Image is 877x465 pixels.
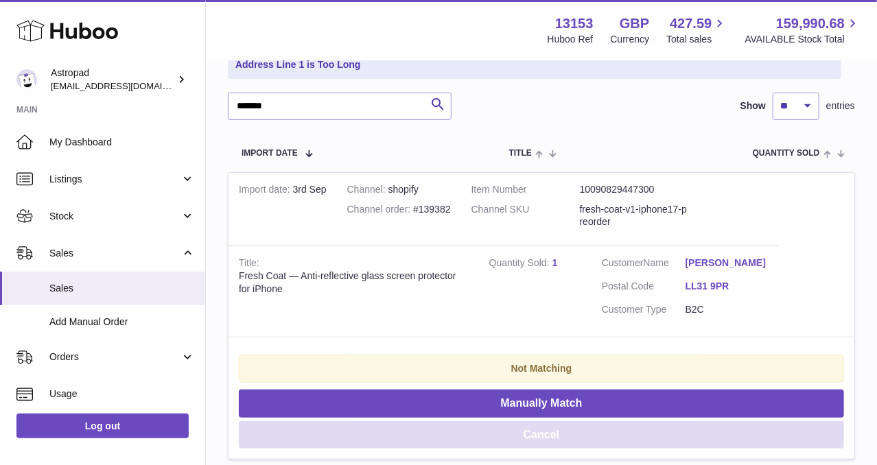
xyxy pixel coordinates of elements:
div: Astropad [51,67,174,93]
strong: GBP [620,14,649,33]
span: Listings [49,173,180,186]
div: shopify [347,183,451,196]
span: Orders [49,350,180,363]
button: Cancel [239,421,844,449]
span: Stock [49,210,180,223]
button: Manually Match [239,390,844,418]
dt: Customer Type [602,303,686,316]
span: entries [826,99,855,112]
span: AVAILABLE Stock Total [745,33,861,46]
strong: Quantity Sold [489,257,552,272]
span: Usage [49,387,195,401]
a: 1 [552,257,558,268]
strong: Channel [347,184,388,198]
strong: Title [239,257,259,272]
strong: Channel order [347,204,414,218]
a: Log out [16,414,189,438]
span: Quantity Sold [753,149,820,158]
strong: 13153 [555,14,594,33]
span: Title [509,149,532,158]
img: matt@astropad.com [16,69,37,90]
label: Show [740,99,766,112]
div: Currency [611,33,650,46]
span: [EMAIL_ADDRESS][DOMAIN_NAME] [51,80,202,91]
div: #139382 [347,203,451,216]
span: Sales [49,282,195,295]
a: 159,990.68 AVAILABLE Stock Total [745,14,861,46]
dd: B2C [686,303,769,316]
span: 427.59 [670,14,712,33]
dd: fresh-coat-v1-iphone17-preorder [580,203,688,229]
span: Total sales [666,33,727,46]
dt: Item Number [471,183,580,196]
dt: Channel SKU [471,203,580,229]
a: [PERSON_NAME] [686,257,769,270]
span: 159,990.68 [776,14,845,33]
dt: Name [602,257,686,273]
span: Import date [242,149,298,158]
dt: Postal Code [602,280,686,296]
strong: Import date [239,184,293,198]
span: Add Manual Order [49,315,195,329]
td: 3rd Sep [229,173,337,246]
span: Customer [602,257,644,268]
div: Fresh Coat — Anti-reflective glass screen protector for iPhone [239,270,469,296]
div: Huboo Ref [548,33,594,46]
a: LL31 9PR [686,280,769,293]
a: Address Line 1 is Too Long [231,53,366,76]
strong: Not Matching [511,363,572,374]
dd: 10090829447300 [580,183,688,196]
span: My Dashboard [49,136,195,149]
span: Sales [49,247,180,260]
a: 427.59 Total sales [666,14,727,46]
